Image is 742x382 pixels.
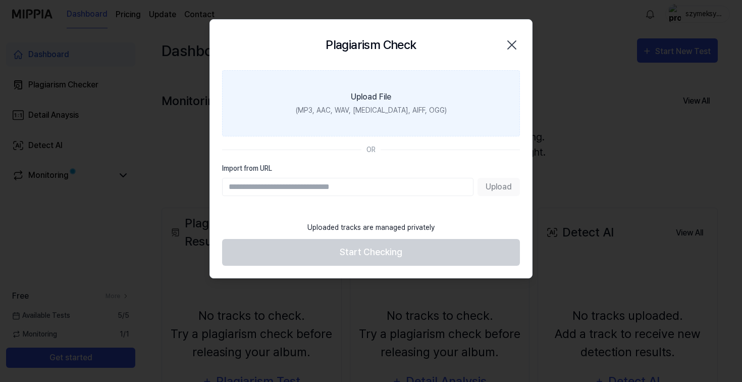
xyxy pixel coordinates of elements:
[296,105,447,116] div: (MP3, AAC, WAV, [MEDICAL_DATA], AIFF, OGG)
[366,145,376,155] div: OR
[222,163,520,174] label: Import from URL
[326,36,416,54] h2: Plagiarism Check
[301,216,441,239] div: Uploaded tracks are managed privately
[351,91,391,103] div: Upload File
